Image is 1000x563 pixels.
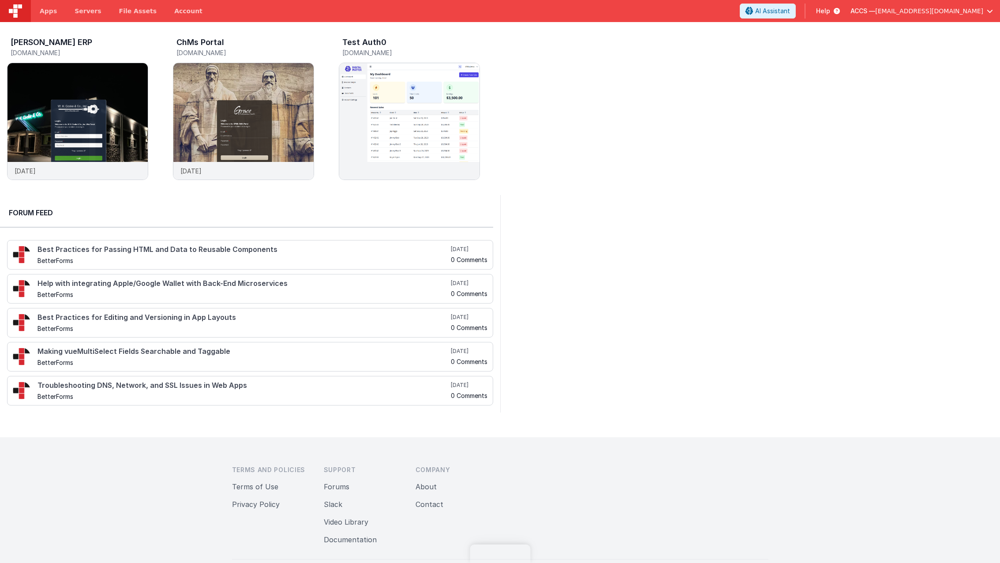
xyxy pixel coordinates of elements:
button: Video Library [324,517,368,527]
h5: [DATE] [451,348,487,355]
h5: [DOMAIN_NAME] [176,49,314,56]
h5: 0 Comments [451,324,487,331]
h5: 0 Comments [451,358,487,365]
button: AI Assistant [740,4,796,19]
h5: 0 Comments [451,290,487,297]
a: Best Practices for Editing and Versioning in App Layouts BetterForms [DATE] 0 Comments [7,308,493,338]
h3: Test Auth0 [342,38,386,47]
img: 295_2.png [13,246,30,263]
h3: Terms and Policies [232,465,310,474]
h5: 0 Comments [451,256,487,263]
button: Documentation [324,534,377,545]
h5: [DOMAIN_NAME] [11,49,148,56]
a: Making vueMultiSelect Fields Searchable and Taggable BetterForms [DATE] 0 Comments [7,342,493,372]
h2: Forum Feed [9,207,484,218]
h5: BetterForms [37,291,449,298]
h5: [DOMAIN_NAME] [342,49,480,56]
button: Slack [324,499,342,510]
h5: [DATE] [451,382,487,389]
button: About [416,481,437,492]
h5: BetterForms [37,393,449,400]
img: 295_2.png [13,280,30,297]
p: [DATE] [180,166,202,176]
h4: Troubleshooting DNS, Network, and SSL Issues in Web Apps [37,382,449,390]
span: Servers [75,7,101,15]
button: Forums [324,481,349,492]
h4: Best Practices for Editing and Versioning in App Layouts [37,314,449,322]
h5: BetterForms [37,257,449,264]
button: ACCS — [EMAIL_ADDRESS][DOMAIN_NAME] [850,7,993,15]
a: Slack [324,500,342,509]
a: Best Practices for Passing HTML and Data to Reusable Components BetterForms [DATE] 0 Comments [7,240,493,270]
span: Help [816,7,830,15]
a: Help with integrating Apple/Google Wallet with Back-End Microservices BetterForms [DATE] 0 Comments [7,274,493,304]
span: Apps [40,7,57,15]
span: File Assets [119,7,157,15]
img: 295_2.png [13,348,30,365]
h3: Company [416,465,493,474]
h4: Help with integrating Apple/Google Wallet with Back-End Microservices [37,280,449,288]
a: About [416,482,437,491]
h3: [PERSON_NAME] ERP [11,38,92,47]
a: Privacy Policy [232,500,280,509]
h3: Support [324,465,401,474]
h5: 0 Comments [451,392,487,399]
h4: Making vueMultiSelect Fields Searchable and Taggable [37,348,449,356]
h5: [DATE] [451,280,487,287]
a: Terms of Use [232,482,278,491]
h5: BetterForms [37,325,449,332]
h3: ChMs Portal [176,38,224,47]
img: 295_2.png [13,382,30,399]
span: ACCS — [850,7,875,15]
img: 295_2.png [13,314,30,331]
h4: Best Practices for Passing HTML and Data to Reusable Components [37,246,449,254]
button: Contact [416,499,443,510]
h5: BetterForms [37,359,449,366]
h5: [DATE] [451,246,487,253]
iframe: Marker.io feedback button [470,544,530,563]
h5: [DATE] [451,314,487,321]
a: Troubleshooting DNS, Network, and SSL Issues in Web Apps BetterForms [DATE] 0 Comments [7,376,493,405]
span: [EMAIL_ADDRESS][DOMAIN_NAME] [875,7,983,15]
span: AI Assistant [755,7,790,15]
